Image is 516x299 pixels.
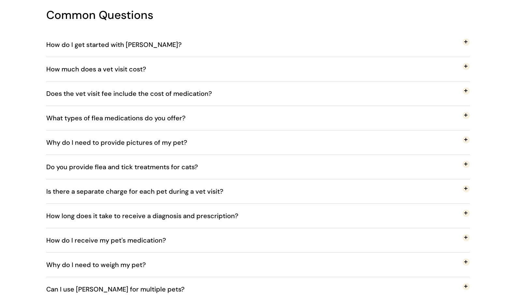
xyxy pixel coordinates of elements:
[46,7,153,22] span: Common Questions
[46,57,470,81] button: How much does a vet visit cost?
[46,33,470,57] button: How do I get started with [PERSON_NAME]?
[46,228,470,252] button: How do I receive my pet's medication?
[46,58,156,80] span: How much does a vet visit cost?
[46,181,233,202] span: Is there a separate charge for each pet during a vet visit?
[46,132,197,153] span: Why do I need to provide pictures of my pet?
[46,253,470,277] button: Why do I need to weigh my pet?
[46,179,470,203] button: Is there a separate charge for each pet during a vet visit?
[46,130,470,155] button: Why do I need to provide pictures of my pet?
[46,82,470,106] button: Does the vet visit fee include the cost of medication?
[46,204,470,228] button: How long does it take to receive a diagnosis and prescription?
[46,106,470,130] button: What types of flea medications do you offer?
[46,205,248,227] span: How long does it take to receive a diagnosis and prescription?
[46,155,470,179] button: Do you provide flea and tick treatments for cats?
[46,107,195,129] span: What types of flea medications do you offer?
[46,230,176,251] span: How do I receive my pet's medication?
[46,34,192,55] span: How do I get started with [PERSON_NAME]?
[46,254,156,276] span: Why do I need to weigh my pet?
[46,83,222,104] span: Does the vet visit fee include the cost of medication?
[46,156,208,178] span: Do you provide flea and tick treatments for cats?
